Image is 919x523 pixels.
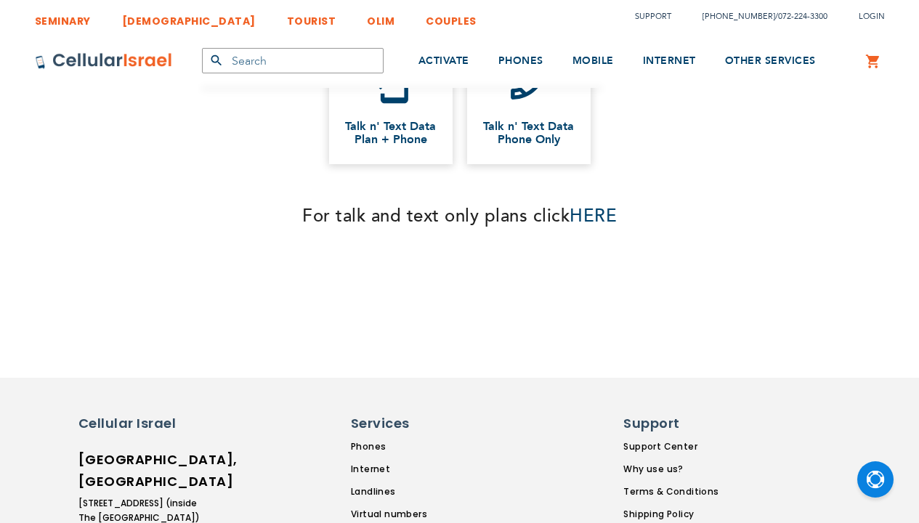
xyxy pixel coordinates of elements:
span: PHONES [498,54,543,68]
span: Talk n' Text Data Plan + Phone [344,120,438,146]
input: Search [202,48,384,73]
a: [DEMOGRAPHIC_DATA] [122,4,256,31]
a: Support Center [623,440,718,453]
h6: [GEOGRAPHIC_DATA], [GEOGRAPHIC_DATA] [78,449,202,492]
a: phone_enabled Talk n' Text Data Phone Only [467,58,591,164]
a: TOURIST [287,4,336,31]
a: Landlines [351,485,483,498]
span: Talk n' Text Data Phone Only [482,120,576,146]
a: Shipping Policy [623,508,718,521]
a: ACTIVATE [418,34,469,89]
img: Cellular Israel Logo [35,52,173,70]
a: SEMINARY [35,4,91,31]
h6: Cellular Israel [78,414,202,433]
a: PHONES [498,34,543,89]
a: [PHONE_NUMBER] [703,11,775,22]
a: Phones [351,440,483,453]
span: ACTIVATE [418,54,469,68]
h3: For talk and text only plans click [11,204,908,229]
a: INTERNET [643,34,696,89]
a: MOBILE [572,34,614,89]
a: 072-224-3300 [778,11,827,22]
h6: Support [623,414,710,433]
h6: Services [351,414,474,433]
li: / [688,6,827,27]
span: INTERNET [643,54,696,68]
a: Support [635,11,671,22]
a: mobile_friendly Talk n' Text Data Plan + Phone [329,58,453,164]
span: Login [859,11,885,22]
a: OLIM [367,4,394,31]
a: HERE [570,204,617,228]
a: Virtual numbers [351,508,483,521]
a: Why use us? [623,463,718,476]
a: OTHER SERVICES [725,34,816,89]
span: OTHER SERVICES [725,54,816,68]
a: COUPLES [426,4,477,31]
span: MOBILE [572,54,614,68]
a: Internet [351,463,483,476]
a: Terms & Conditions [623,485,718,498]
